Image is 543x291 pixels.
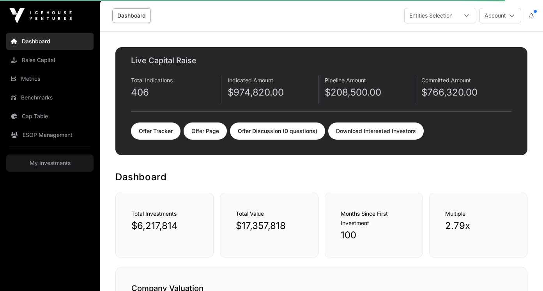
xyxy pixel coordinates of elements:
[228,86,318,99] p: $974,820.00
[236,210,264,217] span: Total Value
[341,229,407,241] p: 100
[405,8,457,23] div: Entities Selection
[504,254,543,291] iframe: Chat Widget
[328,122,424,140] a: Download Interested Investors
[131,86,221,99] p: 406
[131,220,198,232] p: $6,217,814
[115,171,527,183] h1: Dashboard
[341,210,388,226] span: Months Since First Investment
[6,89,94,106] a: Benchmarks
[325,86,415,99] p: $208,500.00
[445,220,511,232] p: 2.79x
[236,220,302,232] p: $17,357,818
[184,122,227,140] a: Offer Page
[131,122,180,140] a: Offer Tracker
[6,70,94,87] a: Metrics
[131,55,512,66] h2: Live Capital Raise
[325,77,366,83] span: Pipeline Amount
[445,210,465,217] span: Multiple
[421,86,512,99] p: $766,320.00
[6,126,94,144] a: ESOP Management
[9,8,72,23] img: Icehouse Ventures Logo
[230,122,325,140] a: Offer Discussion (0 questions)
[6,33,94,50] a: Dashboard
[421,77,471,83] span: Committed Amount
[112,8,151,23] a: Dashboard
[6,154,94,172] a: My Investments
[131,210,177,217] span: Total Investments
[228,77,273,83] span: Indicated Amount
[6,108,94,125] a: Cap Table
[479,8,521,23] button: Account
[131,77,173,83] span: Total Indications
[6,51,94,69] a: Raise Capital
